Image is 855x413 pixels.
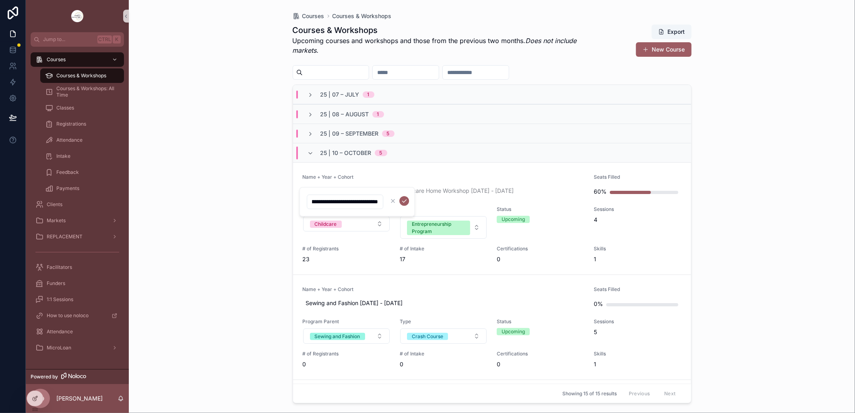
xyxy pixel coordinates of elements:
p: [PERSON_NAME] [56,394,103,403]
span: Markets [47,217,66,224]
em: Does not include markets. [293,37,577,54]
a: Courses [293,12,324,20]
span: MicroLoan [47,345,71,351]
a: Name + Year + CohortMove and Advance to a Regulated Childcare Home Workshop [DATE] - [DATE]Seats ... [293,162,691,275]
span: 25 | 08 – August [320,110,369,118]
button: Select Button [303,328,390,344]
span: Ctrl [97,35,112,43]
a: Feedback [40,165,124,180]
span: # of Registrants [303,351,390,357]
div: 1 [377,111,379,118]
span: 0 [303,360,390,368]
div: Upcoming [502,216,525,223]
span: Courses [47,56,66,63]
div: Childcare [315,221,337,228]
span: Attendance [56,137,83,143]
span: 0 [497,255,584,263]
div: Crash Course [412,333,443,340]
a: Funders [31,276,124,291]
span: Type [400,206,487,213]
a: Name + Year + CohortSewing and Fashion [DATE] - [DATE]Seats Filled0%Program ParentSelect ButtonTy... [293,275,691,380]
h1: Courses & Workshops [293,25,591,36]
a: Classes [40,101,124,115]
a: Powered by [26,369,129,384]
span: Status [497,318,584,325]
span: Payments [56,185,79,192]
span: Clients [47,201,62,208]
span: 25 | 07 – July [320,91,359,99]
span: Certifications [497,246,584,252]
span: Courses [302,12,324,20]
span: Sessions [594,318,681,325]
span: # of Intake [400,246,487,252]
a: Payments [40,181,124,196]
span: 1 [594,360,681,368]
div: 0% [594,296,603,312]
div: 60% [594,184,607,200]
span: Classes [56,105,74,111]
span: # of Intake [400,351,487,357]
span: 5 [594,328,681,336]
img: App logo [71,10,84,23]
span: Certifications [497,351,584,357]
span: Courses & Workshops: All Time [56,85,116,98]
a: MicroLoan [31,341,124,355]
span: Facilitators [47,264,72,271]
button: Select Button [400,328,487,344]
span: Intake [56,153,70,159]
span: 17 [400,255,487,263]
div: Entrepreneurship Program [412,221,465,235]
span: 23 [303,255,390,263]
span: Sessions [594,206,681,213]
a: Intake [40,149,124,163]
span: 25 | 10 – October [320,149,372,157]
a: Registrations [40,117,124,131]
span: How to use noloco [47,312,89,319]
a: Facilitators [31,260,124,275]
button: Select Button [400,216,487,239]
span: 0 [497,360,584,368]
div: 1 [368,91,370,98]
span: 1:1 Sessions [47,296,73,303]
a: Courses & Workshops [332,12,392,20]
a: How to use noloco [31,308,124,323]
a: Courses & Workshops [40,68,124,83]
a: Clients [31,197,124,212]
span: Sewing and Fashion [DATE] - [DATE] [306,299,581,307]
span: Showing 15 of 15 results [562,390,617,397]
span: K [114,36,120,43]
span: Type [400,318,487,325]
button: New Course [636,42,692,57]
div: Sewing and Fashion [315,333,360,340]
span: Feedback [56,169,79,176]
span: 25 | 09 – September [320,130,379,138]
span: Seats Filled [594,286,681,293]
span: Program Parent [303,318,390,325]
span: Jump to... [43,36,94,43]
button: Jump to...CtrlK [31,32,124,47]
span: Move and Advance to a Regulated Childcare Home Workshop [DATE] - [DATE] [306,187,581,195]
span: Powered by [31,374,58,380]
span: Skills [594,351,681,357]
a: Courses [31,52,124,67]
button: Select Button [303,216,390,231]
span: Attendance [47,328,73,335]
a: Markets [31,213,124,228]
span: Registrations [56,121,86,127]
a: Courses & Workshops: All Time [40,85,124,99]
span: Name + Year + Cohort [303,286,584,293]
a: 1:1 Sessions [31,292,124,307]
div: Upcoming [502,328,525,335]
button: Export [652,25,692,39]
p: Upcoming courses and workshops and those from the previous two months. [293,36,591,55]
span: # of Registrants [303,246,390,252]
span: 0 [400,360,487,368]
span: Name + Year + Cohort [303,174,584,180]
span: Funders [47,280,65,287]
span: Courses & Workshops [56,72,106,79]
div: scrollable content [26,47,129,366]
div: 5 [380,150,382,156]
a: Attendance [40,133,124,147]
